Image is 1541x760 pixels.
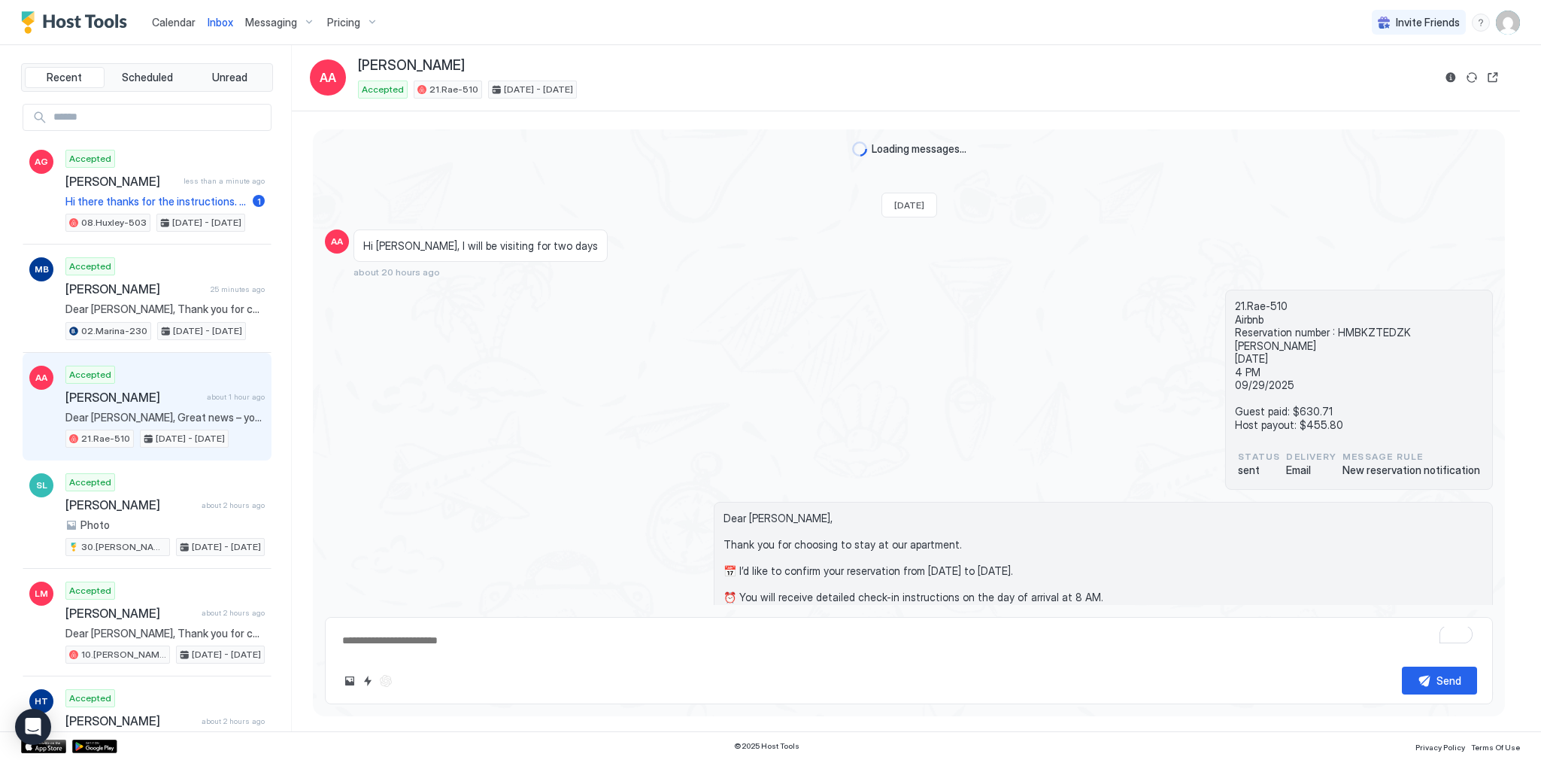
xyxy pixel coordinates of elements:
span: [PERSON_NAME] [65,713,196,728]
span: about 2 hours ago [202,716,265,726]
span: Accepted [69,368,111,382]
span: [DATE] - [DATE] [504,83,573,96]
span: © 2025 Host Tools [734,741,799,751]
span: HT [35,695,48,708]
span: [DATE] - [DATE] [156,432,225,445]
span: [PERSON_NAME] [358,57,465,74]
span: 30.[PERSON_NAME]-510 [81,540,166,554]
div: menu [1472,14,1490,32]
span: 08.Huxley-503 [81,216,147,230]
span: Inbox [208,16,233,29]
span: Dear [PERSON_NAME], Thank you for choosing to stay at our apartment. 📅 I’d like to confirm your r... [65,627,265,640]
span: 25 minutes ago [211,284,265,294]
span: [PERSON_NAME] [65,606,196,621]
span: [DATE] [894,199,924,211]
span: Invite Friends [1396,16,1460,29]
button: Sync reservation [1463,68,1481,87]
span: [DATE] - [DATE] [192,648,261,661]
span: Accepted [69,152,111,166]
span: Hi there thanks for the instructions. Is it possible to drop my luggages? [65,195,247,208]
a: Google Play Store [72,740,117,753]
span: 1 [257,196,261,207]
span: AG [35,155,48,169]
span: Email [1286,464,1336,477]
span: 10.[PERSON_NAME]-203 [81,648,166,661]
button: Scheduled [108,67,187,88]
input: Input Field [47,105,271,130]
span: [DATE] - [DATE] [172,216,241,230]
div: User profile [1496,11,1520,35]
a: Inbox [208,14,233,30]
span: Accepted [69,692,111,705]
span: Terms Of Use [1471,743,1520,752]
span: [PERSON_NAME] [65,497,196,512]
span: [DATE] - [DATE] [173,324,242,338]
span: Accepted [69,584,111,597]
button: Quick reply [359,672,377,690]
span: Privacy Policy [1415,743,1465,752]
span: 21.Rae-510 [429,83,478,96]
span: about 2 hours ago [202,608,265,618]
span: about 2 hours ago [202,500,265,510]
span: Messaging [245,16,297,29]
span: New reservation notification [1342,464,1480,477]
span: Calendar [152,16,196,29]
button: Unread [190,67,269,88]
span: AA [35,371,47,385]
span: Recent [47,71,82,84]
span: status [1238,450,1280,464]
span: [PERSON_NAME] [65,174,177,189]
button: Reservation information [1442,68,1460,87]
span: [DATE] - [DATE] [192,540,261,554]
a: Calendar [152,14,196,30]
a: App Store [21,740,66,753]
span: about 20 hours ago [353,266,440,278]
span: Unread [212,71,247,84]
span: 02.Marina-230 [81,324,147,338]
span: Hi [PERSON_NAME], I will be visiting for two days [363,239,598,253]
span: [PERSON_NAME] [65,281,205,296]
button: Recent [25,67,105,88]
div: tab-group [21,63,273,92]
a: Privacy Policy [1415,738,1465,754]
span: Delivery [1286,450,1336,464]
span: Dear [PERSON_NAME], Thank you for choosing to stay at our apartment. 📅 I’d like to confirm your r... [65,302,265,316]
textarea: To enrich screen reader interactions, please activate Accessibility in Grammarly extension settings [341,627,1477,655]
span: 21.Rae-510 Airbnb Reservation number : HMBKZTEDZK [PERSON_NAME] [DATE] 4 PM 09/29/2025 Guest paid... [1235,299,1483,431]
span: SL [36,479,47,492]
span: Message Rule [1342,450,1480,464]
span: AA [331,235,343,248]
div: Open Intercom Messenger [15,709,51,745]
div: loading [852,141,867,157]
span: less than a minute ago [184,176,265,186]
span: Dear [PERSON_NAME], Great news – your apartment is sparkling clean and ready for you! Everything ... [65,411,265,424]
span: MB [35,263,49,276]
a: Terms Of Use [1471,738,1520,754]
button: Upload image [341,672,359,690]
span: Accepted [69,260,111,273]
span: Loading messages... [872,142,966,156]
span: 21.Rae-510 [81,432,130,445]
button: Send [1402,667,1477,695]
span: LM [35,587,48,600]
a: Host Tools Logo [21,11,134,34]
span: Pricing [327,16,360,29]
span: Scheduled [122,71,173,84]
span: [PERSON_NAME] [65,390,201,405]
span: Accepted [362,83,404,96]
button: Open reservation [1484,68,1502,87]
span: Photo [80,518,110,532]
span: AA [320,68,336,87]
span: sent [1238,464,1280,477]
span: about 1 hour ago [207,392,265,402]
span: Accepted [69,476,111,489]
div: Send [1436,673,1461,689]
